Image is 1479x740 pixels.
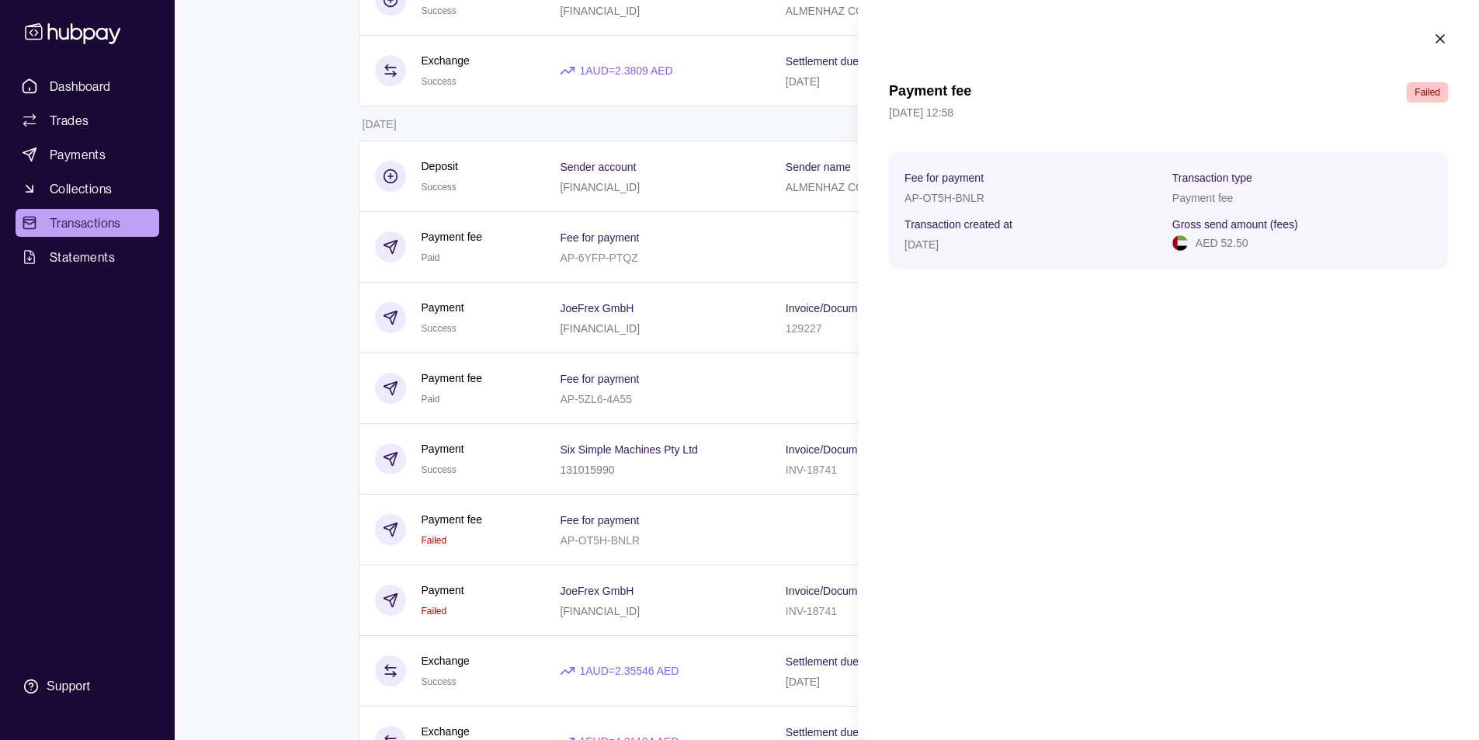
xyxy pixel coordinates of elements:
p: Transaction type [1172,172,1252,184]
p: AED 52.50 [1196,235,1248,252]
p: Transaction created at [904,218,1012,231]
span: Failed [1415,87,1440,98]
p: Fee for payment [904,172,984,184]
p: Payment fee [1172,192,1234,204]
p: Gross send amount (fees) [1172,218,1298,231]
img: ae [1172,235,1188,251]
p: [DATE] [904,238,939,251]
p: AP-OT5H-BNLR [904,192,984,204]
p: [DATE] 12:58 [889,104,1448,121]
h1: Payment fee [889,82,971,102]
